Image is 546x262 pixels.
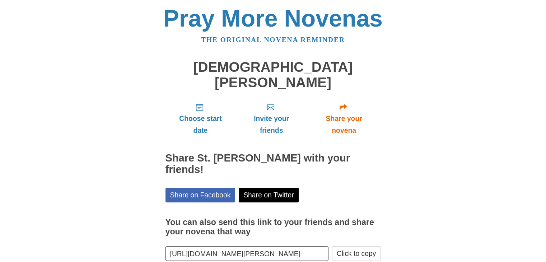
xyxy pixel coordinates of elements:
[307,97,381,140] a: Share your novena
[165,218,381,236] h3: You can also send this link to your friends and share your novena that way
[173,113,229,136] span: Choose start date
[165,188,235,202] a: Share on Facebook
[243,113,300,136] span: Invite your friends
[163,5,383,32] a: Pray More Novenas
[235,97,307,140] a: Invite your friends
[314,113,374,136] span: Share your novena
[165,153,381,176] h2: Share St. [PERSON_NAME] with your friends!
[332,246,381,261] button: Click to copy
[239,188,299,202] a: Share on Twitter
[165,97,236,140] a: Choose start date
[201,36,345,43] a: The original novena reminder
[165,60,381,90] h1: [DEMOGRAPHIC_DATA][PERSON_NAME]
